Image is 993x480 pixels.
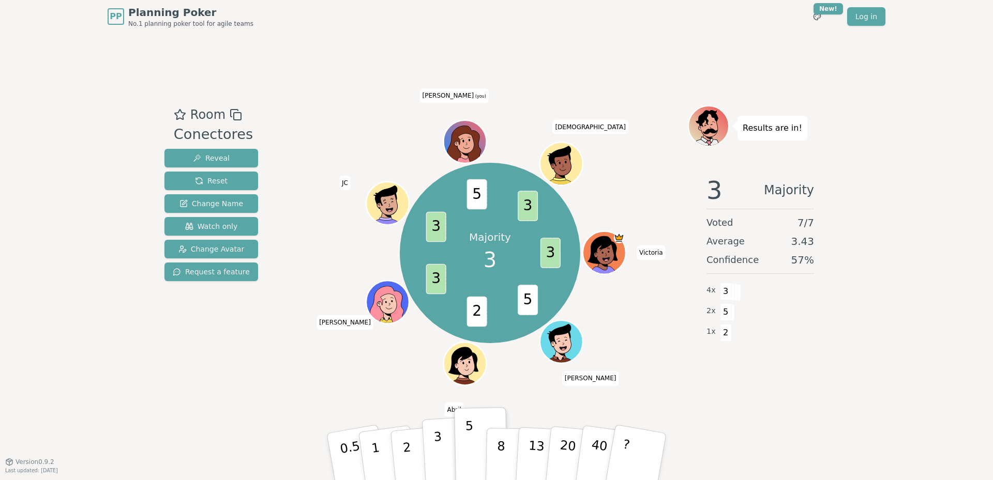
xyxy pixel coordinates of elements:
button: Watch only [164,217,258,236]
button: Request a feature [164,262,258,281]
span: 3 [426,212,446,242]
p: 5 [465,419,474,474]
span: Click to change your name [420,89,489,103]
span: 4 x [706,285,716,296]
button: Add as favourite [174,105,186,124]
button: Version0.9.2 [5,458,54,466]
span: Request a feature [173,267,250,277]
span: 2 [720,324,732,342]
span: Version 0.9.2 [16,458,54,466]
span: Click to change your name [552,120,628,134]
span: 3.43 [791,234,814,249]
p: Majority [469,230,511,244]
button: Reveal [164,149,258,167]
span: 3 [484,244,496,275]
span: Reset [195,176,228,186]
div: Conectores [174,124,253,145]
span: 5 [720,303,732,321]
span: 3 [426,264,446,295]
span: Room [190,105,225,124]
span: Click to change your name [444,402,463,417]
span: Click to change your name [562,371,619,386]
span: PP [110,10,122,23]
span: 2 [467,297,487,327]
span: 5 [518,285,538,315]
span: Average [706,234,745,249]
button: Change Name [164,194,258,213]
p: Results are in! [743,121,802,135]
span: Click to change your name [637,245,666,260]
span: 2 x [706,305,716,317]
div: New! [814,3,843,14]
span: Click to change your name [339,176,351,190]
button: Click to change your avatar [444,122,485,162]
a: Log in [847,7,885,26]
span: Confidence [706,253,759,267]
span: Reveal [193,153,230,163]
span: No.1 planning poker tool for agile teams [128,20,253,28]
span: Watch only [185,221,238,231]
span: 3 [720,283,732,300]
span: 57 % [791,253,814,267]
span: Change Avatar [178,244,245,254]
span: Victoria is the host [613,233,624,243]
span: Majority [764,178,814,203]
span: Planning Poker [128,5,253,20]
span: Voted [706,215,733,230]
span: Change Name [179,198,243,209]
span: 1 x [706,326,716,337]
span: 5 [467,179,487,210]
span: 7 / 7 [798,215,814,230]
span: 3 [540,238,560,268]
button: Change Avatar [164,240,258,258]
a: PPPlanning PokerNo.1 planning poker tool for agile teams [108,5,253,28]
span: 3 [518,191,538,221]
span: Click to change your name [317,315,373,330]
span: 3 [706,178,723,203]
span: Last updated: [DATE] [5,468,58,473]
button: Reset [164,172,258,190]
span: (you) [474,95,486,99]
button: New! [808,7,826,26]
